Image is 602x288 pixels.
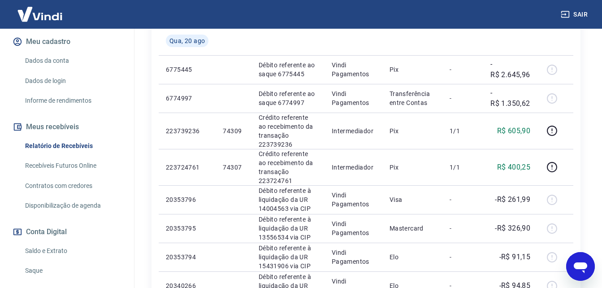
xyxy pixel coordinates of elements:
[11,0,69,28] img: Vindi
[22,177,123,195] a: Contratos com credores
[11,117,123,137] button: Meus recebíveis
[22,242,123,260] a: Saldo e Extrato
[169,36,205,45] span: Qua, 20 ago
[166,65,208,74] p: 6775445
[497,126,531,136] p: R$ 605,90
[450,224,476,233] p: -
[390,65,435,74] p: Pix
[22,196,123,215] a: Disponibilização de agenda
[450,163,476,172] p: 1/1
[166,127,208,135] p: 223739236
[450,94,476,103] p: -
[11,32,123,52] button: Meu cadastro
[166,94,208,103] p: 6774997
[166,253,208,262] p: 20353794
[390,195,435,204] p: Visa
[559,6,591,23] button: Sair
[566,252,595,281] iframe: Botão para abrir a janela de mensagens
[223,127,244,135] p: 74309
[390,253,435,262] p: Elo
[390,224,435,233] p: Mastercard
[332,163,375,172] p: Intermediador
[223,163,244,172] p: 74307
[259,61,317,79] p: Débito referente ao saque 6775445
[259,186,317,213] p: Débito referente à liquidação da UR 14004563 via CIP
[332,89,375,107] p: Vindi Pagamentos
[332,191,375,209] p: Vindi Pagamentos
[332,127,375,135] p: Intermediador
[390,127,435,135] p: Pix
[22,137,123,155] a: Relatório de Recebíveis
[166,195,208,204] p: 20353796
[259,149,317,185] p: Crédito referente ao recebimento da transação 223724761
[495,194,530,205] p: -R$ 261,99
[22,92,123,110] a: Informe de rendimentos
[166,224,208,233] p: 20353795
[495,223,530,234] p: -R$ 326,90
[450,195,476,204] p: -
[22,72,123,90] a: Dados de login
[390,163,435,172] p: Pix
[22,52,123,70] a: Dados da conta
[332,219,375,237] p: Vindi Pagamentos
[490,87,530,109] p: -R$ 1.350,62
[497,162,531,173] p: R$ 400,25
[259,89,317,107] p: Débito referente ao saque 6774997
[22,262,123,280] a: Saque
[499,252,531,262] p: -R$ 91,15
[332,248,375,266] p: Vindi Pagamentos
[11,222,123,242] button: Conta Digital
[490,59,530,80] p: -R$ 2.645,96
[259,244,317,271] p: Débito referente à liquidação da UR 15431906 via CIP
[450,127,476,135] p: 1/1
[166,163,208,172] p: 223724761
[259,215,317,242] p: Débito referente à liquidação da UR 13556534 via CIP
[332,61,375,79] p: Vindi Pagamentos
[390,89,435,107] p: Transferência entre Contas
[259,113,317,149] p: Crédito referente ao recebimento da transação 223739236
[450,65,476,74] p: -
[22,157,123,175] a: Recebíveis Futuros Online
[450,253,476,262] p: -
